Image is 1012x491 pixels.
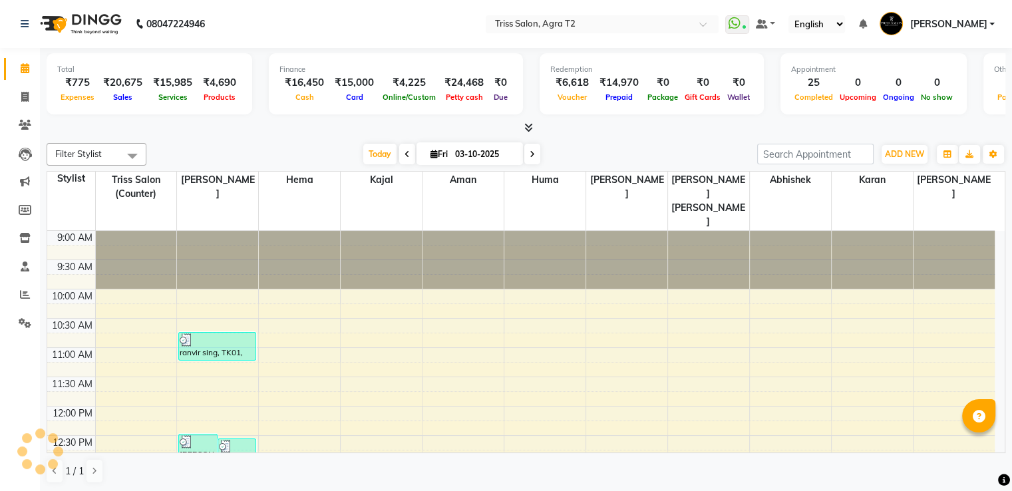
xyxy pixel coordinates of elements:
b: 08047224946 [146,5,205,43]
div: Appointment [791,64,956,75]
span: No show [918,92,956,102]
span: Services [155,92,191,102]
div: ₹4,225 [379,75,439,90]
div: ₹0 [489,75,512,90]
span: Expenses [57,92,98,102]
span: Fri [427,149,451,159]
span: Online/Custom [379,92,439,102]
span: Petty cash [442,92,486,102]
span: Cash [292,92,317,102]
span: Triss Salon (Counter) [96,172,177,202]
span: Package [644,92,681,102]
span: Abhishek [750,172,831,188]
div: 0 [836,75,880,90]
div: ₹15,985 [148,75,198,90]
span: Ongoing [880,92,918,102]
span: [PERSON_NAME] [586,172,667,202]
span: Hema [259,172,340,188]
span: Sales [110,92,136,102]
div: ₹20,675 [98,75,148,90]
img: Ashish Joshi [880,12,903,35]
div: 10:30 AM [49,319,95,333]
span: Huma [504,172,586,188]
div: ₹16,450 [279,75,329,90]
div: ₹15,000 [329,75,379,90]
span: ADD NEW [885,149,924,159]
div: ₹4,690 [198,75,242,90]
div: ₹14,970 [594,75,644,90]
img: logo [34,5,125,43]
div: Stylist [47,172,95,186]
div: 10:00 AM [49,289,95,303]
span: Upcoming [836,92,880,102]
button: ADD NEW [882,145,928,164]
div: 0 [918,75,956,90]
span: [PERSON_NAME] [914,172,995,202]
span: Voucher [554,92,590,102]
span: Completed [791,92,836,102]
div: [PERSON_NAME], TK02, 12:35 PM-01:05 PM, Shave (₹300) [218,439,255,466]
div: ₹775 [57,75,98,90]
span: Card [343,92,367,102]
input: 2025-10-03 [451,144,518,164]
div: ₹0 [724,75,753,90]
div: ₹6,618 [550,75,594,90]
span: [PERSON_NAME] [PERSON_NAME] [668,172,749,230]
span: Kajal [341,172,422,188]
div: Redemption [550,64,753,75]
div: 12:30 PM [50,436,95,450]
span: Today [363,144,397,164]
div: 9:00 AM [55,231,95,245]
div: 25 [791,75,836,90]
span: Prepaid [602,92,636,102]
span: Products [200,92,239,102]
span: Karan [832,172,913,188]
div: Total [57,64,242,75]
input: Search Appointment [757,144,874,164]
div: 11:30 AM [49,377,95,391]
div: 12:00 PM [50,407,95,420]
span: Due [490,92,511,102]
div: ₹24,468 [439,75,489,90]
div: 11:00 AM [49,348,95,362]
div: Finance [279,64,512,75]
div: ₹0 [681,75,724,90]
div: 9:30 AM [55,260,95,274]
span: Gift Cards [681,92,724,102]
span: [PERSON_NAME] [910,17,987,31]
div: 0 [880,75,918,90]
div: ranvir sing, TK01, 10:45 AM-11:15 AM, [PERSON_NAME] Styling (₹350) [179,333,255,360]
span: [PERSON_NAME] [177,172,258,202]
span: Wallet [724,92,753,102]
span: Filter Stylist [55,148,102,159]
div: ₹0 [644,75,681,90]
span: Aman [422,172,504,188]
span: 1 / 1 [65,464,84,478]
